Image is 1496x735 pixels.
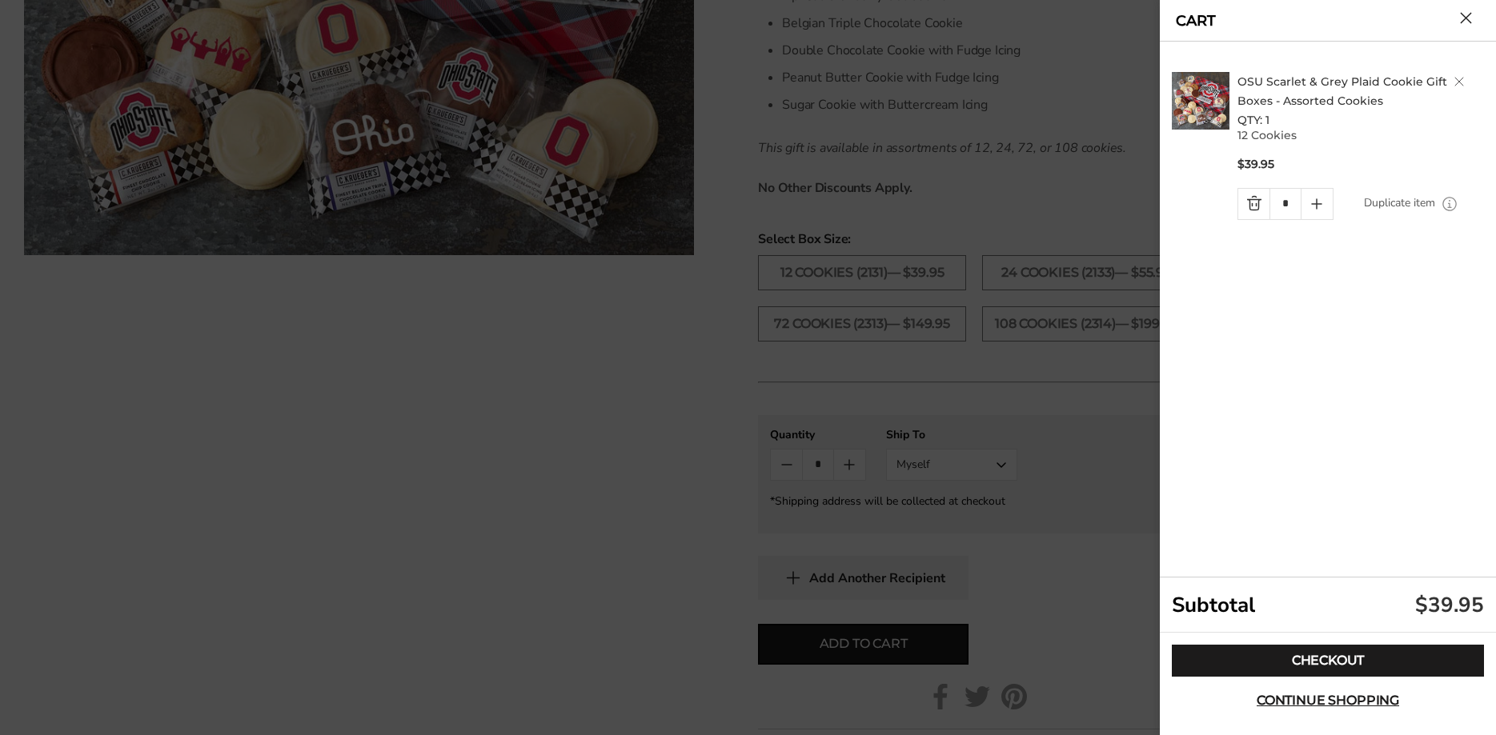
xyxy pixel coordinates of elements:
input: Quantity Input [1269,189,1301,219]
h2: QTY: 1 [1237,72,1489,130]
a: Quantity plus button [1301,189,1333,219]
p: 12 Cookies [1237,130,1489,141]
button: Close cart [1460,12,1472,24]
span: $39.95 [1237,157,1274,172]
button: Continue shopping [1172,685,1484,717]
img: C. Krueger's. image [1172,72,1229,130]
iframe: Sign Up via Text for Offers [13,674,166,722]
a: OSU Scarlet & Grey Plaid Cookie Gift Boxes - Assorted Cookies [1237,74,1447,108]
span: Continue shopping [1257,694,1399,707]
a: Duplicate item [1364,194,1435,212]
a: Delete product [1454,77,1464,86]
a: CART [1176,14,1216,28]
a: Quantity minus button [1238,189,1269,219]
div: Subtotal [1160,577,1496,633]
a: Checkout [1172,645,1484,677]
div: $39.95 [1415,591,1484,619]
